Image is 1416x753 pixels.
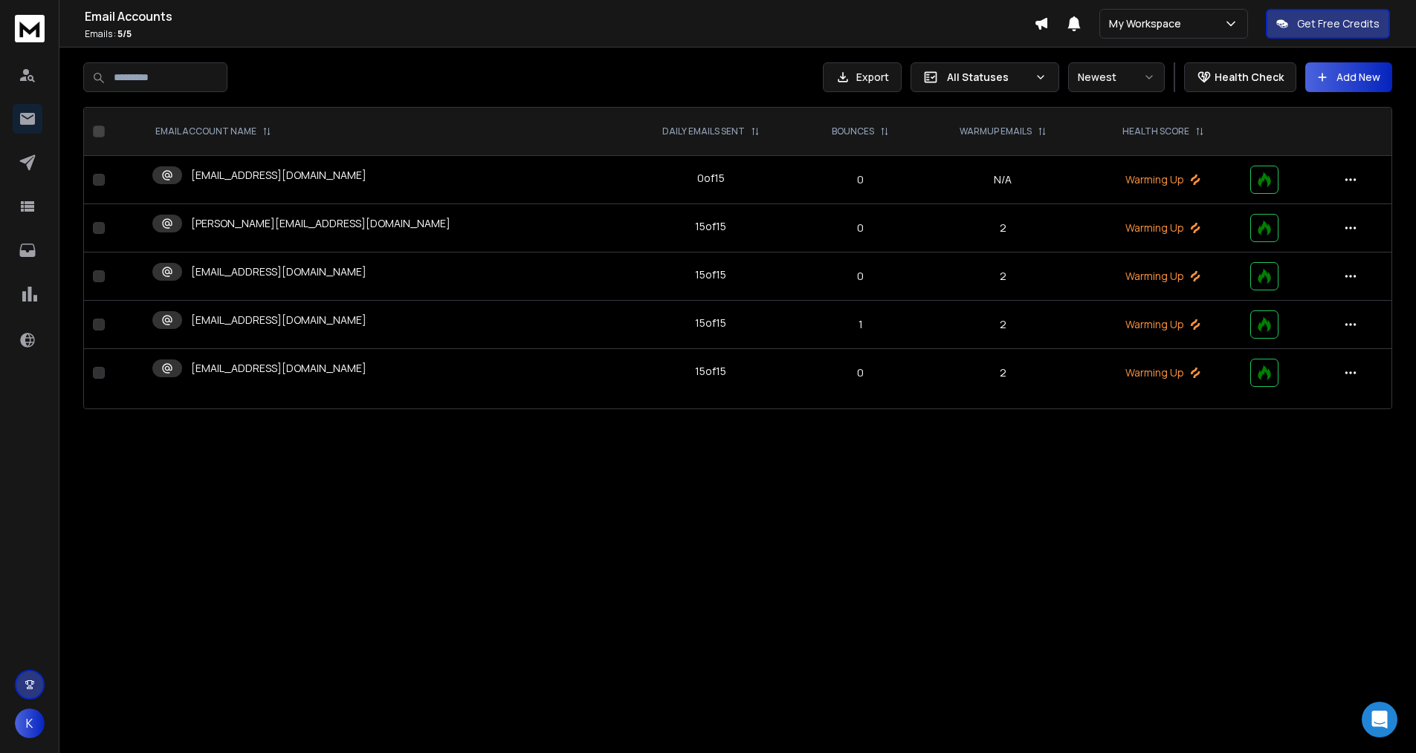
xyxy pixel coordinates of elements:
p: Emails : [85,28,1034,40]
button: Newest [1068,62,1165,92]
p: 0 [809,221,912,235]
h1: Email Accounts [85,7,1034,25]
p: Get Free Credits [1297,16,1380,31]
p: Warming Up [1094,172,1233,187]
td: N/A [921,156,1085,204]
div: 15 of 15 [695,267,726,282]
p: HEALTH SCORE [1122,125,1189,137]
p: [EMAIL_ADDRESS][DOMAIN_NAME] [191,168,366,183]
p: BOUNCES [832,125,874,137]
button: K [15,708,45,738]
p: All Statuses [947,70,1029,85]
td: 2 [921,252,1085,301]
p: Warming Up [1094,269,1233,284]
span: 5 / 5 [117,27,132,40]
p: [EMAIL_ADDRESS][DOMAIN_NAME] [191,313,366,327]
p: 0 [809,365,912,380]
td: 2 [921,301,1085,349]
div: Open Intercom Messenger [1362,702,1397,737]
div: EMAIL ACCOUNT NAME [155,125,271,137]
p: [EMAIL_ADDRESS][DOMAIN_NAME] [191,264,366,279]
p: Warming Up [1094,365,1233,380]
p: Health Check [1215,70,1284,85]
div: 15 of 15 [695,364,726,379]
p: [PERSON_NAME][EMAIL_ADDRESS][DOMAIN_NAME] [191,216,450,231]
img: logo [15,15,45,42]
button: Get Free Credits [1266,9,1390,39]
td: 2 [921,349,1085,397]
button: Add New [1305,62,1392,92]
td: 2 [921,204,1085,252]
p: WARMUP EMAILS [960,125,1032,137]
button: Health Check [1184,62,1296,92]
p: 0 [809,172,912,187]
button: Export [823,62,902,92]
p: [EMAIL_ADDRESS][DOMAIN_NAME] [191,361,366,376]
div: 15 of 15 [695,219,726,234]
p: 0 [809,269,912,284]
div: 0 of 15 [697,171,725,186]
p: DAILY EMAILS SENT [662,125,745,137]
p: Warming Up [1094,221,1233,235]
div: 15 of 15 [695,316,726,330]
p: Warming Up [1094,317,1233,332]
p: 1 [809,317,912,332]
p: My Workspace [1109,16,1187,31]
